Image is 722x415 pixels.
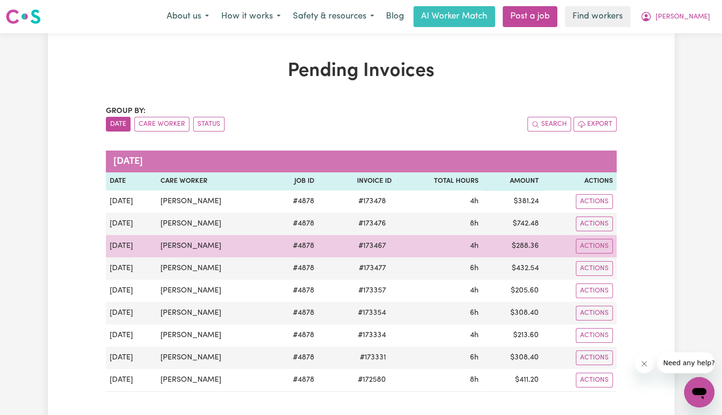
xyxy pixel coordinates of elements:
[193,117,225,132] button: sort invoices by paid status
[157,172,270,190] th: Care Worker
[157,280,270,302] td: [PERSON_NAME]
[684,377,714,407] iframe: Button to launch messaging window
[270,190,318,213] td: # 4878
[576,328,613,343] button: Actions
[6,8,41,25] img: Careseekers logo
[635,354,654,373] iframe: Close message
[106,302,157,324] td: [DATE]
[287,7,380,27] button: Safety & resources
[354,352,392,363] span: # 173331
[656,12,710,22] span: [PERSON_NAME]
[573,117,617,132] button: Export
[576,306,613,321] button: Actions
[482,257,542,280] td: $ 432.54
[353,196,392,207] span: # 173478
[270,280,318,302] td: # 4878
[469,220,478,227] span: 8 hours
[576,239,613,254] button: Actions
[106,60,617,83] h1: Pending Invoices
[469,287,478,294] span: 4 hours
[503,6,557,27] a: Post a job
[469,264,478,272] span: 6 hours
[482,369,542,392] td: $ 411.20
[353,218,392,229] span: # 173476
[482,324,542,347] td: $ 213.60
[270,213,318,235] td: # 4878
[157,213,270,235] td: [PERSON_NAME]
[469,198,478,205] span: 4 hours
[482,347,542,369] td: $ 308.40
[270,235,318,257] td: # 4878
[576,373,613,387] button: Actions
[6,6,41,28] a: Careseekers logo
[353,263,392,274] span: # 173477
[352,374,392,386] span: # 172580
[157,190,270,213] td: [PERSON_NAME]
[576,350,613,365] button: Actions
[482,302,542,324] td: $ 308.40
[469,331,478,339] span: 4 hours
[157,257,270,280] td: [PERSON_NAME]
[157,369,270,392] td: [PERSON_NAME]
[270,302,318,324] td: # 4878
[352,307,392,319] span: # 173354
[482,235,542,257] td: $ 288.36
[318,172,395,190] th: Invoice ID
[469,309,478,317] span: 6 hours
[353,285,392,296] span: # 173357
[270,172,318,190] th: Job ID
[482,172,542,190] th: Amount
[106,347,157,369] td: [DATE]
[157,324,270,347] td: [PERSON_NAME]
[106,107,146,115] span: Group by:
[469,354,478,361] span: 6 hours
[106,257,157,280] td: [DATE]
[215,7,287,27] button: How it works
[106,213,157,235] td: [DATE]
[106,280,157,302] td: [DATE]
[576,194,613,209] button: Actions
[565,6,630,27] a: Find workers
[395,172,482,190] th: Total Hours
[576,283,613,298] button: Actions
[160,7,215,27] button: About us
[157,235,270,257] td: [PERSON_NAME]
[469,242,478,250] span: 4 hours
[413,6,495,27] a: AI Worker Match
[270,257,318,280] td: # 4878
[634,7,716,27] button: My Account
[657,352,714,373] iframe: Message from company
[482,280,542,302] td: $ 205.60
[380,6,410,27] a: Blog
[157,302,270,324] td: [PERSON_NAME]
[352,330,392,341] span: # 173334
[157,347,270,369] td: [PERSON_NAME]
[576,217,613,231] button: Actions
[469,376,478,384] span: 8 hours
[106,190,157,213] td: [DATE]
[106,117,131,132] button: sort invoices by date
[6,7,57,14] span: Need any help?
[134,117,189,132] button: sort invoices by care worker
[576,261,613,276] button: Actions
[270,324,318,347] td: # 4878
[270,369,318,392] td: # 4878
[106,172,157,190] th: Date
[543,172,617,190] th: Actions
[527,117,571,132] button: Search
[106,235,157,257] td: [DATE]
[106,324,157,347] td: [DATE]
[106,151,617,172] caption: [DATE]
[482,213,542,235] td: $ 742.48
[482,190,542,213] td: $ 381.24
[106,369,157,392] td: [DATE]
[270,347,318,369] td: # 4878
[353,240,392,252] span: # 173467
